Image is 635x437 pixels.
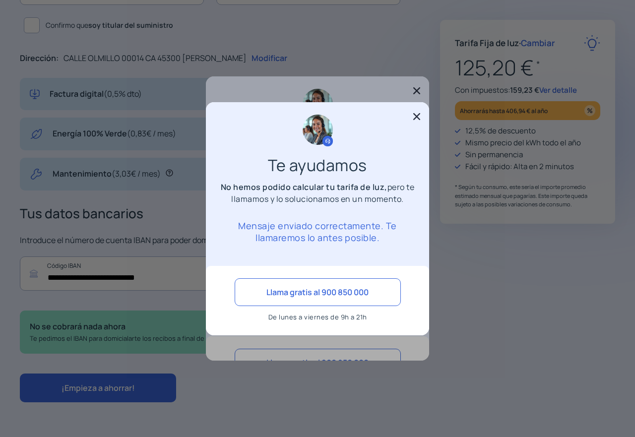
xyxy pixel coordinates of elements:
[235,311,401,323] p: De lunes a viernes de 9h a 21h
[218,181,417,205] p: pero te llamamos y lo solucionamos en un momento.
[218,220,417,244] p: Mensaje enviado correctamente. Te llamaremos lo antes posible.
[221,182,387,192] b: No hemos podido calcular tu tarifa de luz,
[228,159,407,171] h3: Te ayudamos
[235,278,401,306] button: Llama gratis al 900 850 000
